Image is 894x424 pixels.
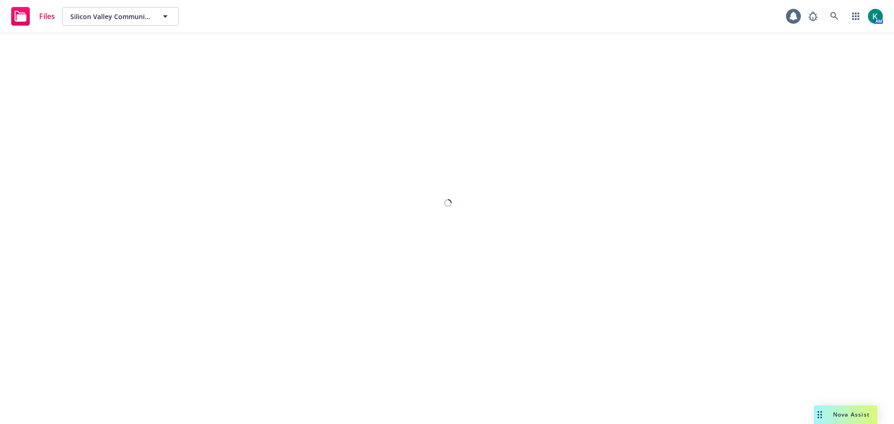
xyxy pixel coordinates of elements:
div: Drag to move [814,405,826,424]
span: Silicon Valley Community Foundation [70,12,151,21]
a: Switch app [847,7,865,26]
button: Nova Assist [814,405,877,424]
a: Search [825,7,844,26]
a: Files [7,3,59,29]
span: Nova Assist [833,411,870,418]
img: photo [868,9,883,24]
span: Files [39,13,55,20]
button: Silicon Valley Community Foundation [62,7,179,26]
a: Report a Bug [804,7,822,26]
